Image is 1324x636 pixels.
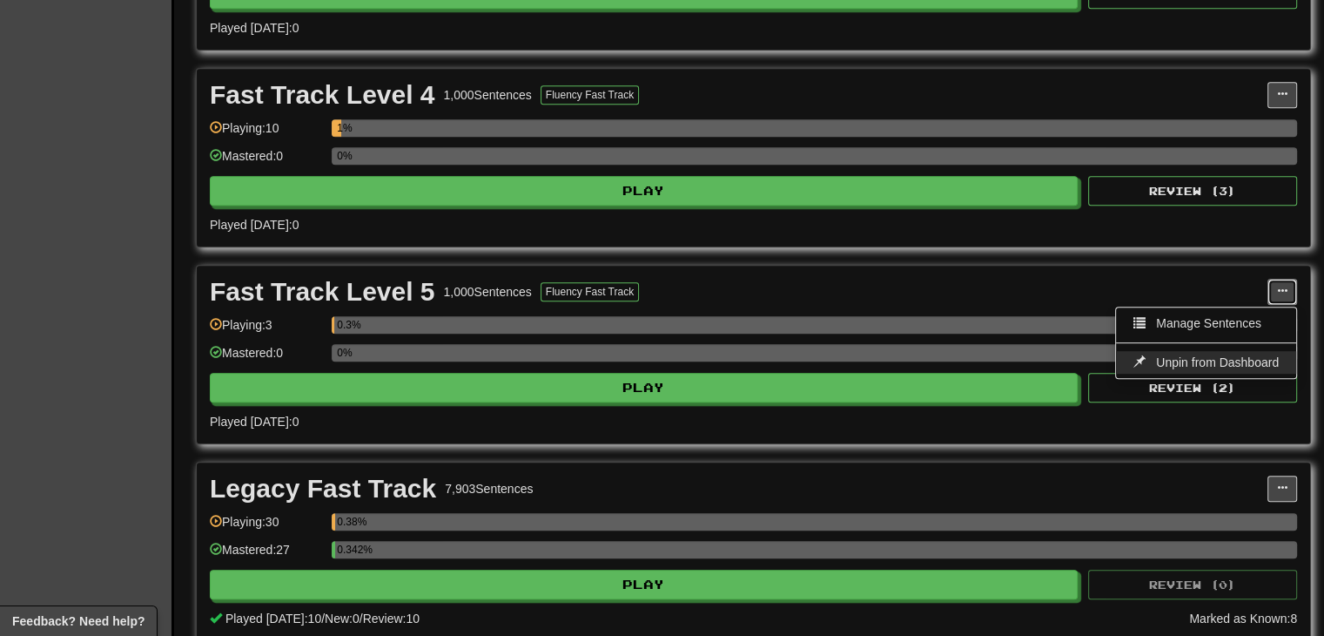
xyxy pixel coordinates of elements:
span: / [360,612,363,626]
div: 1% [337,119,341,137]
div: Playing: 30 [210,513,323,542]
div: Mastered: 0 [210,344,323,373]
button: Fluency Fast Track [541,282,639,301]
button: Play [210,373,1078,403]
span: Review: 10 [363,612,420,626]
div: 7,903 Sentences [445,480,533,497]
button: Fluency Fast Track [541,85,639,105]
div: Playing: 10 [210,119,323,148]
button: Review (3) [1088,176,1297,206]
div: 1,000 Sentences [444,86,532,104]
span: New: 0 [325,612,360,626]
div: Playing: 3 [210,316,323,345]
button: Play [210,570,1078,599]
div: Fast Track Level 4 [210,82,435,108]
button: Review (2) [1088,373,1297,403]
div: Mastered: 0 [210,147,323,176]
button: Play [210,176,1078,206]
span: Played [DATE]: 0 [210,21,299,35]
span: / [321,612,325,626]
span: Unpin from Dashboard [1156,355,1279,369]
span: Played [DATE]: 10 [225,612,321,626]
div: Marked as Known: 8 [1189,610,1297,627]
div: 1,000 Sentences [444,283,532,301]
div: Legacy Fast Track [210,476,436,502]
span: Played [DATE]: 0 [210,415,299,429]
a: Manage Sentences [1116,312,1296,335]
span: Played [DATE]: 0 [210,218,299,232]
div: Fast Track Level 5 [210,279,435,305]
span: Manage Sentences [1156,316,1261,330]
span: Open feedback widget [12,612,144,630]
a: Unpin from Dashboard [1116,351,1296,374]
button: Review (0) [1088,570,1297,599]
div: Mastered: 27 [210,541,323,570]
